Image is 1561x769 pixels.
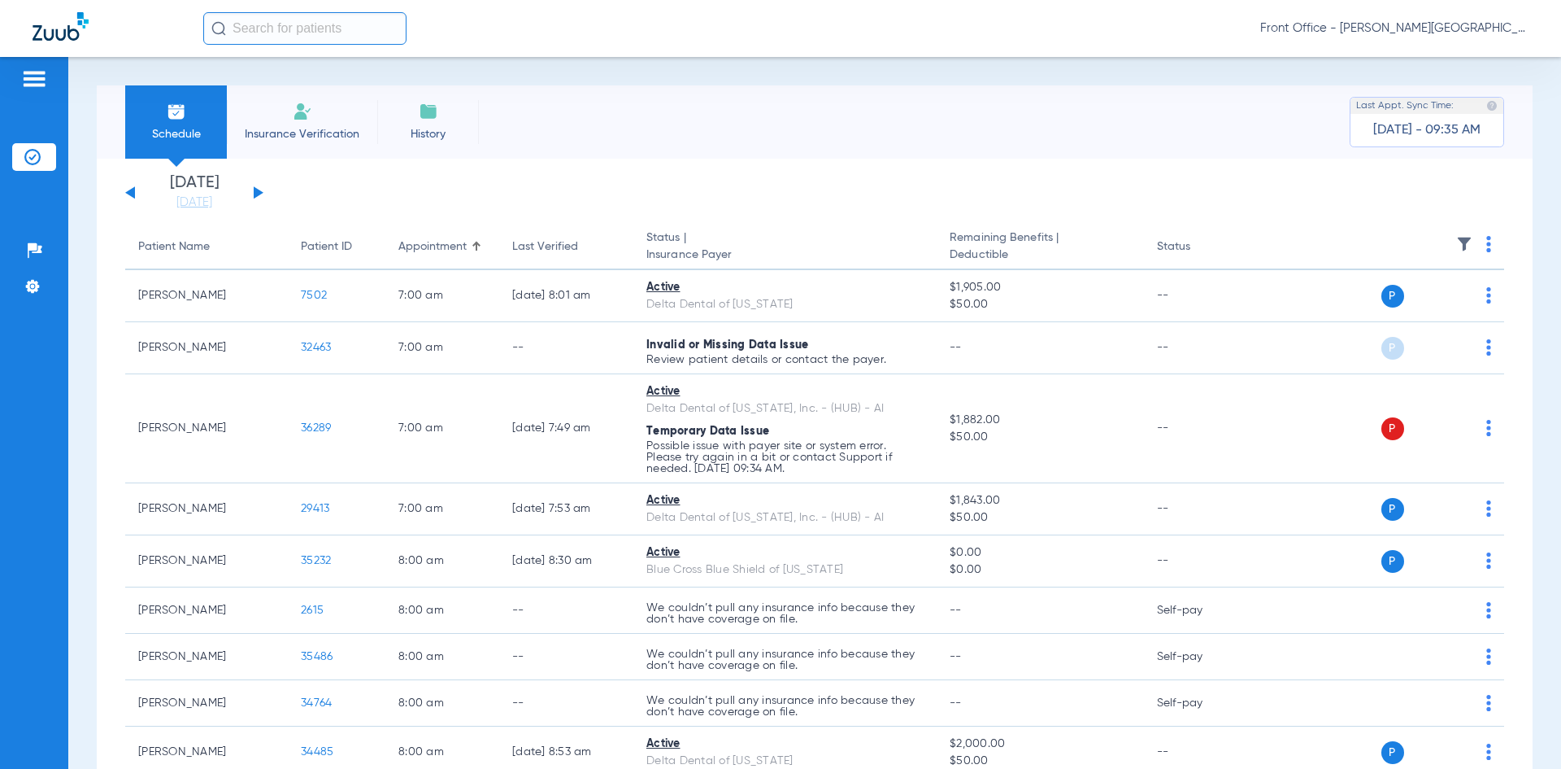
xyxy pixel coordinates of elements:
td: [DATE] 7:53 AM [499,483,633,535]
td: 8:00 AM [385,588,499,634]
a: [DATE] [146,194,243,211]
td: -- [1144,483,1254,535]
span: $1,882.00 [950,412,1130,429]
div: Last Verified [512,238,620,256]
th: Remaining Benefits | [937,225,1143,270]
td: [PERSON_NAME] [125,535,288,588]
p: We couldn’t pull any insurance info because they don’t have coverage on file. [646,695,924,718]
span: $1,843.00 [950,492,1130,509]
img: group-dot-blue.svg [1486,649,1491,665]
img: group-dot-blue.svg [1486,553,1491,569]
div: Last Verified [512,238,578,256]
td: -- [1144,270,1254,322]
span: 29413 [301,503,329,514]
span: $50.00 [950,429,1130,446]
td: 7:00 AM [385,483,499,535]
span: $50.00 [950,296,1130,313]
span: 35232 [301,555,331,566]
div: Blue Cross Blue Shield of [US_STATE] [646,561,924,579]
span: $0.00 [950,561,1130,579]
span: 34764 [301,697,332,709]
td: 8:00 AM [385,535,499,588]
th: Status | [633,225,937,270]
td: -- [1144,374,1254,483]
span: $0.00 [950,544,1130,561]
td: [PERSON_NAME] [125,270,288,322]
span: P [1381,550,1404,573]
span: 32463 [301,342,331,353]
p: Possible issue with payer site or system error. Please try again in a bit or contact Support if n... [646,440,924,474]
div: Active [646,279,924,296]
span: P [1381,285,1404,308]
img: hamburger-icon [21,69,47,89]
div: Appointment [398,238,467,256]
td: -- [1144,535,1254,588]
td: -- [499,322,633,374]
td: 8:00 AM [385,634,499,680]
th: Status [1144,225,1254,270]
td: [DATE] 8:01 AM [499,270,633,322]
td: [PERSON_NAME] [125,588,288,634]
div: Delta Dental of [US_STATE], Inc. - (HUB) - AI [646,400,924,417]
div: Active [646,492,924,509]
span: Last Appt. Sync Time: [1356,98,1454,114]
li: [DATE] [146,175,243,211]
img: last sync help info [1486,100,1498,111]
span: [DATE] - 09:35 AM [1373,122,1481,138]
span: Schedule [137,126,215,142]
span: P [1381,741,1404,764]
td: [PERSON_NAME] [125,634,288,680]
p: We couldn’t pull any insurance info because they don’t have coverage on file. [646,649,924,671]
img: group-dot-blue.svg [1486,287,1491,304]
td: [PERSON_NAME] [125,680,288,727]
span: $50.00 [950,509,1130,527]
td: Self-pay [1144,680,1254,727]
td: 7:00 AM [385,322,499,374]
span: P [1381,417,1404,440]
p: We couldn’t pull any insurance info because they don’t have coverage on file. [646,602,924,625]
div: Delta Dental of [US_STATE], Inc. - (HUB) - AI [646,509,924,527]
div: Appointment [398,238,486,256]
img: group-dot-blue.svg [1486,602,1491,618]
span: 34485 [301,746,333,758]
img: History [419,102,438,121]
span: Insurance Verification [239,126,365,142]
img: Schedule [167,102,186,121]
iframe: Chat Widget [1480,691,1561,769]
div: Delta Dental of [US_STATE] [646,296,924,313]
td: [DATE] 7:49 AM [499,374,633,483]
td: [PERSON_NAME] [125,374,288,483]
td: -- [1144,322,1254,374]
span: 35486 [301,651,333,662]
span: P [1381,337,1404,360]
div: Patient ID [301,238,372,256]
input: Search for patients [203,12,407,45]
td: [PERSON_NAME] [125,483,288,535]
span: $1,905.00 [950,279,1130,296]
img: Manual Insurance Verification [293,102,312,121]
div: Patient Name [138,238,210,256]
td: Self-pay [1144,588,1254,634]
span: $2,000.00 [950,736,1130,753]
span: P [1381,498,1404,521]
span: -- [950,697,962,709]
img: group-dot-blue.svg [1486,339,1491,356]
span: 7502 [301,290,327,301]
img: Zuub Logo [33,12,89,41]
p: Review patient details or contact the payer. [646,354,924,365]
td: -- [499,680,633,727]
div: Active [646,736,924,753]
div: Patient ID [301,238,352,256]
td: -- [499,588,633,634]
span: Invalid or Missing Data Issue [646,339,808,351]
td: [PERSON_NAME] [125,322,288,374]
span: -- [950,605,962,616]
div: Patient Name [138,238,275,256]
span: Temporary Data Issue [646,426,769,437]
span: -- [950,651,962,662]
div: Active [646,383,924,400]
span: Insurance Payer [646,247,924,264]
td: 7:00 AM [385,270,499,322]
span: Front Office - [PERSON_NAME][GEOGRAPHIC_DATA] Dental Care [1260,20,1528,37]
